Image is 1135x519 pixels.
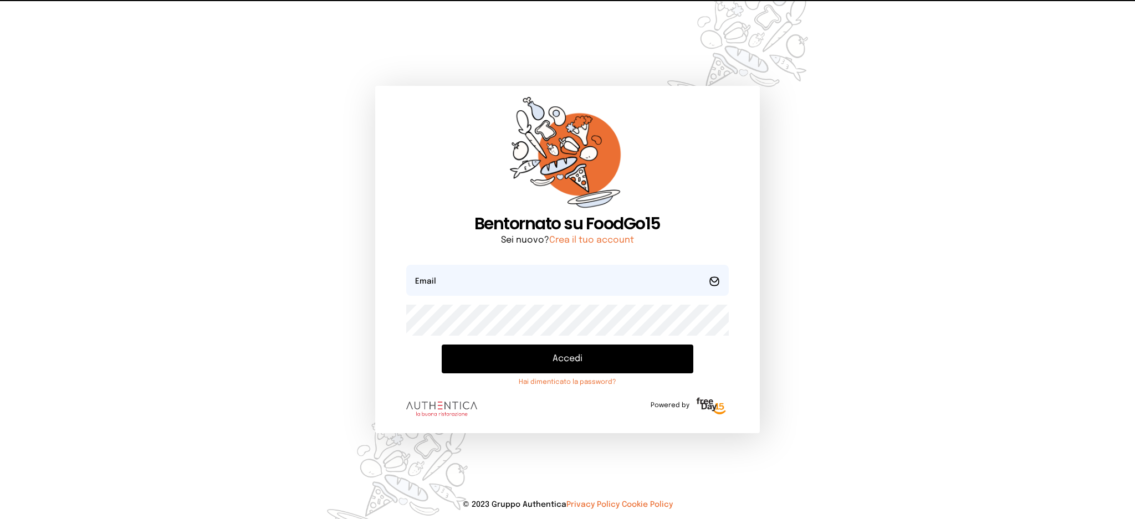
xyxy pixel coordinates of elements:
a: Privacy Policy [566,501,620,508]
a: Cookie Policy [622,501,673,508]
a: Hai dimenticato la password? [442,378,693,387]
h1: Bentornato su FoodGo15 [406,214,728,234]
p: © 2023 Gruppo Authentica [18,499,1117,510]
img: logo.8f33a47.png [406,402,477,416]
a: Crea il tuo account [549,235,634,245]
span: Powered by [651,401,689,410]
p: Sei nuovo? [406,234,728,247]
img: sticker-orange.65babaf.png [510,97,625,214]
button: Accedi [442,345,693,373]
img: logo-freeday.3e08031.png [694,395,729,418]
